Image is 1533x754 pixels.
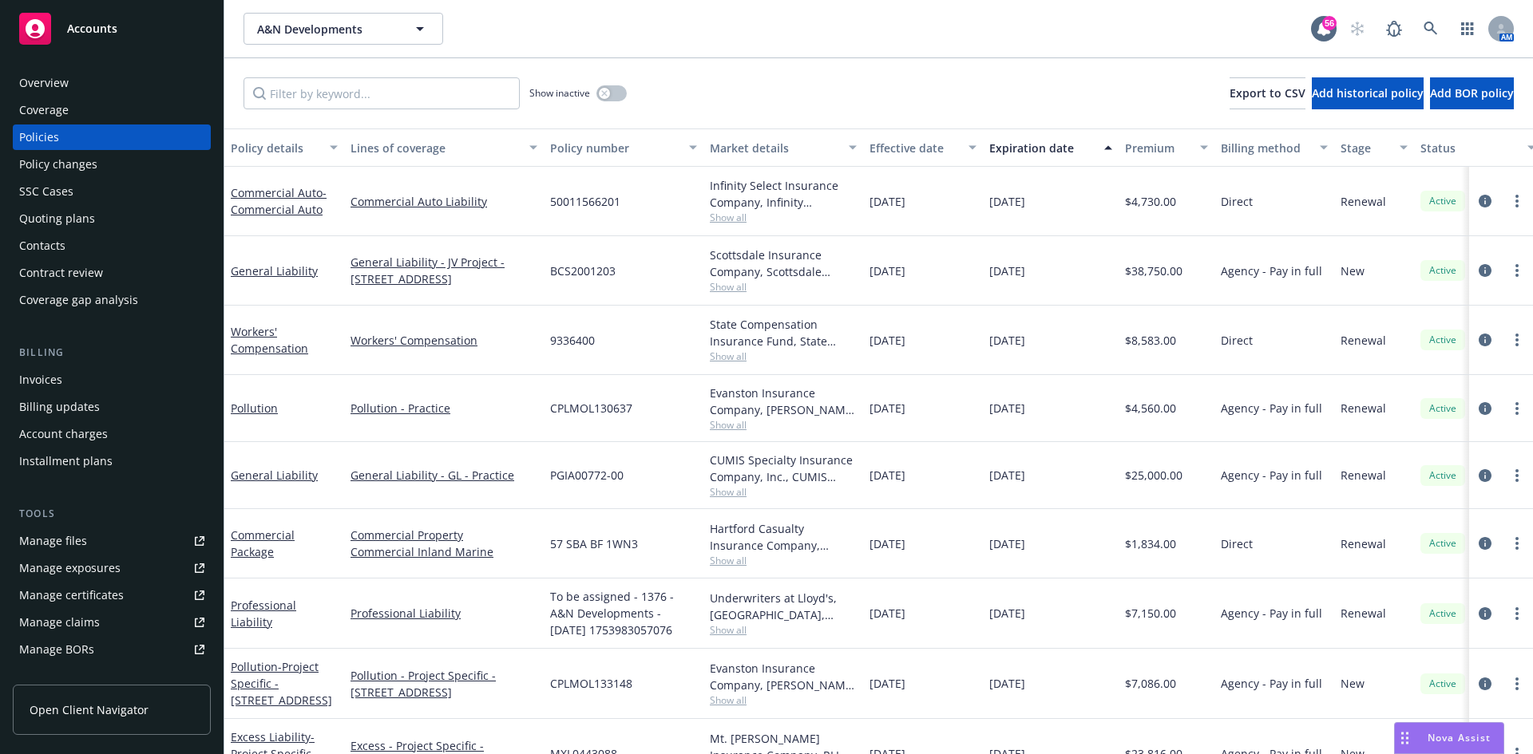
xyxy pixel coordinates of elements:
span: [DATE] [869,332,905,349]
a: Pollution - Project Specific - [STREET_ADDRESS] [351,667,537,701]
button: Expiration date [983,128,1119,167]
a: circleInformation [1476,330,1495,349]
a: Switch app [1452,13,1483,45]
a: Manage claims [13,610,211,635]
a: Report a Bug [1378,13,1410,45]
div: Coverage [19,97,69,123]
div: Quoting plans [19,206,95,231]
div: Coverage gap analysis [19,287,138,313]
span: Show all [710,211,857,224]
span: 50011566201 [550,193,620,210]
a: General Liability [231,468,318,483]
div: Evanston Insurance Company, [PERSON_NAME] Insurance, Brown & Riding Insurance Services, Inc. [710,385,857,418]
a: more [1507,534,1527,553]
span: Show inactive [529,86,590,100]
div: Account charges [19,421,108,447]
a: more [1507,261,1527,280]
span: Agency - Pay in full [1221,605,1322,622]
a: Manage files [13,528,211,554]
span: [DATE] [989,605,1025,622]
button: Market details [703,128,863,167]
span: Active [1427,401,1459,416]
span: CPLMOL133148 [550,675,632,692]
a: more [1507,399,1527,418]
span: Show all [710,554,857,567]
div: Manage exposures [19,555,121,581]
a: Coverage gap analysis [13,287,211,313]
div: Tools [13,506,211,522]
span: $8,583.00 [1125,332,1176,349]
span: $25,000.00 [1125,467,1182,484]
a: circleInformation [1476,466,1495,485]
span: Show all [710,485,857,499]
div: Stage [1341,140,1390,156]
span: [DATE] [989,535,1025,552]
div: Status [1420,140,1518,156]
a: Manage certificates [13,582,211,608]
span: Renewal [1341,193,1386,210]
a: Workers' Compensation [231,324,308,356]
a: Commercial Package [231,527,295,559]
a: Manage exposures [13,555,211,581]
span: [DATE] [869,400,905,416]
a: Installment plans [13,448,211,474]
span: Show all [710,418,857,432]
span: Direct [1221,332,1253,349]
button: Nova Assist [1394,722,1504,754]
a: Commercial Auto Liability [351,193,537,210]
a: General Liability - JV Project - [STREET_ADDRESS] [351,254,537,287]
span: Active [1427,468,1459,483]
a: Professional Liability [231,598,296,630]
span: Agency - Pay in full [1221,675,1322,692]
span: Renewal [1341,467,1386,484]
div: Infinity Select Insurance Company, Infinity ([PERSON_NAME]) [710,177,857,211]
span: Show all [710,693,857,707]
span: Active [1427,536,1459,551]
button: Stage [1334,128,1414,167]
a: circleInformation [1476,604,1495,623]
span: $4,730.00 [1125,193,1176,210]
div: Underwriters at Lloyd's, [GEOGRAPHIC_DATA], [PERSON_NAME] of [GEOGRAPHIC_DATA], CFC Underwriting,... [710,590,857,623]
span: $7,150.00 [1125,605,1176,622]
button: Add historical policy [1312,77,1424,109]
a: Commercial Property [351,527,537,543]
a: more [1507,674,1527,693]
div: Policy changes [19,152,97,177]
div: State Compensation Insurance Fund, State Compensation Insurance Fund (SCIF) [710,316,857,349]
div: Hartford Casualty Insurance Company, Hartford Insurance Group [710,520,857,554]
span: [DATE] [869,535,905,552]
a: Billing updates [13,394,211,420]
button: Policy number [544,128,703,167]
div: Expiration date [989,140,1095,156]
a: circleInformation [1476,534,1495,553]
a: Search [1415,13,1447,45]
a: Manage BORs [13,637,211,662]
a: more [1507,466,1527,485]
a: circleInformation [1476,191,1495,211]
button: Policy details [224,128,344,167]
div: Manage files [19,528,87,554]
span: Show all [710,623,857,637]
a: circleInformation [1476,674,1495,693]
button: A&N Developments [244,13,443,45]
a: Account charges [13,421,211,447]
div: Evanston Insurance Company, [PERSON_NAME] Insurance, Brown & Riding Insurance Services, Inc. [710,660,857,693]
button: Billing method [1214,128,1334,167]
a: Commercial Auto [231,185,327,217]
div: Contacts [19,233,65,259]
a: Quoting plans [13,206,211,231]
span: Renewal [1341,535,1386,552]
div: Installment plans [19,448,113,474]
span: Agency - Pay in full [1221,400,1322,416]
span: 9336400 [550,332,595,349]
span: Agency - Pay in full [1221,467,1322,484]
div: Invoices [19,367,62,393]
div: Effective date [869,140,959,156]
span: PGIA00772-00 [550,467,624,484]
span: [DATE] [989,263,1025,279]
span: BCS2001203 [550,263,616,279]
button: Export to CSV [1230,77,1305,109]
span: Show all [710,280,857,294]
span: [DATE] [989,400,1025,416]
a: SSC Cases [13,179,211,204]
